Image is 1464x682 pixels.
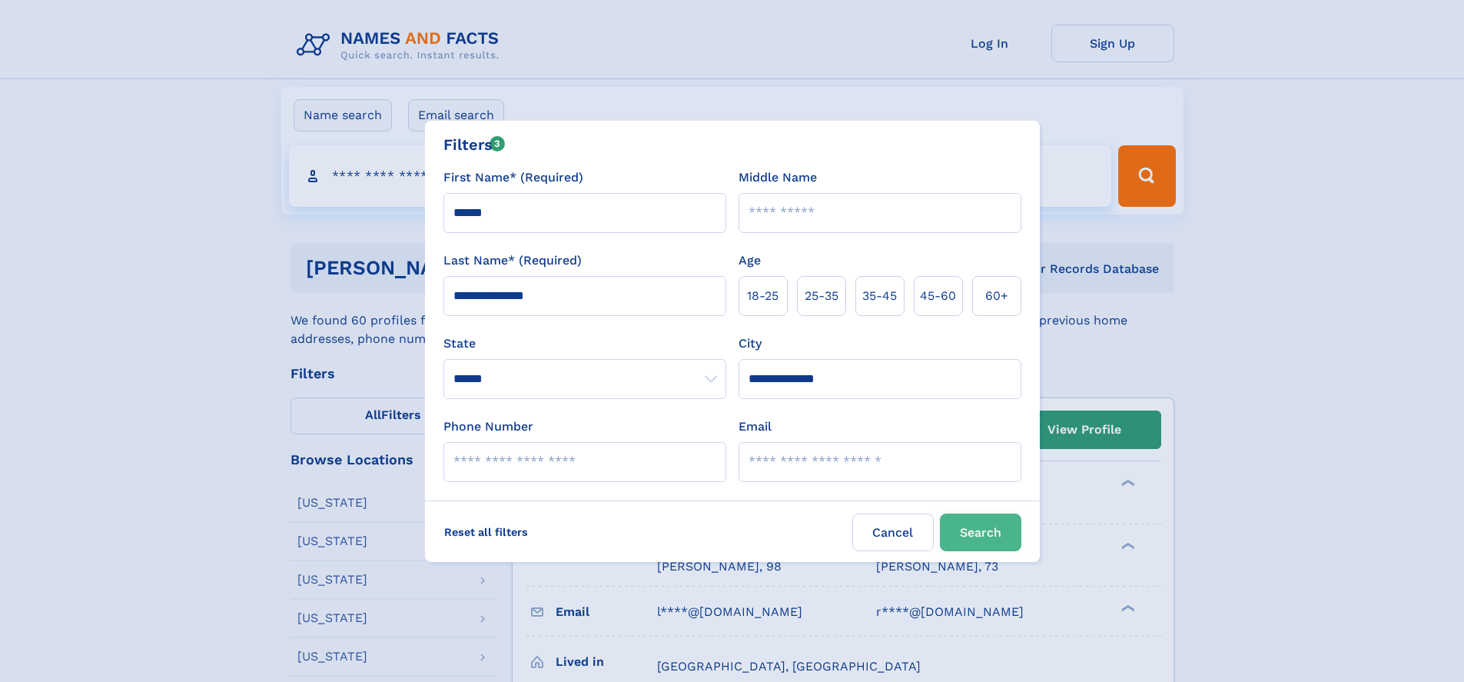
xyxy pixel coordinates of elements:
[739,418,772,436] label: Email
[739,334,762,353] label: City
[434,514,538,551] label: Reset all filters
[920,287,956,305] span: 45‑60
[443,334,726,353] label: State
[443,251,582,270] label: Last Name* (Required)
[739,168,817,187] label: Middle Name
[805,287,838,305] span: 25‑35
[443,418,533,436] label: Phone Number
[862,287,897,305] span: 35‑45
[443,133,506,156] div: Filters
[747,287,778,305] span: 18‑25
[852,514,934,551] label: Cancel
[985,287,1008,305] span: 60+
[443,168,583,187] label: First Name* (Required)
[739,251,761,270] label: Age
[940,514,1021,551] button: Search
